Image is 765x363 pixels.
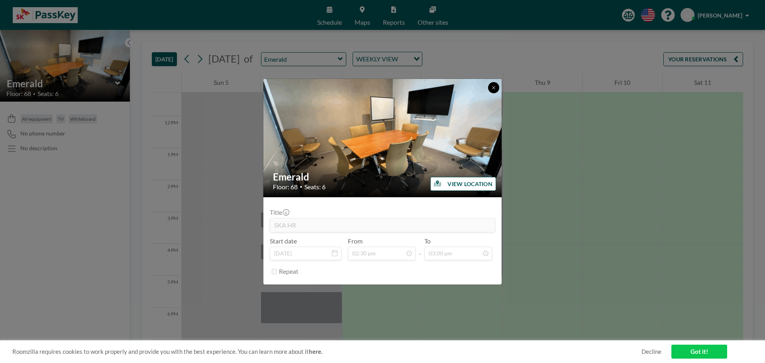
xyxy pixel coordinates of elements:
[304,183,326,191] span: Seats: 6
[12,348,641,355] span: Roomzilla requires cookies to work properly and provide you with the best experience. You can lea...
[270,218,495,232] input: (No title)
[671,345,727,359] a: Got it!
[270,208,288,216] label: Title
[641,348,661,355] a: Decline
[419,240,421,257] span: -
[270,237,297,245] label: Start date
[273,183,298,191] span: Floor: 68
[424,237,431,245] label: To
[309,348,322,355] a: here.
[263,72,502,204] img: 537.gif
[300,184,302,190] span: •
[430,177,496,191] button: VIEW LOCATION
[348,237,363,245] label: From
[273,171,493,183] h2: Emerald
[279,267,298,275] label: Repeat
